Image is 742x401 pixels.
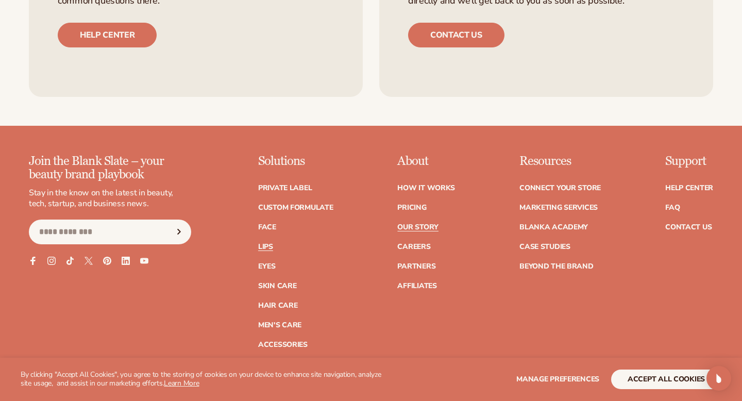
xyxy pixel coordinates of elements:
a: Skin Care [258,282,296,290]
p: By clicking "Accept All Cookies", you agree to the storing of cookies on your device to enhance s... [21,371,387,388]
a: Help Center [665,185,713,192]
div: Open Intercom Messenger [706,366,731,391]
p: Solutions [258,155,333,168]
a: Partners [397,263,435,270]
a: Blanka Academy [519,224,588,231]
p: Join the Blank Slate – your beauty brand playbook [29,155,191,182]
a: Affiliates [397,282,436,290]
a: Our Story [397,224,438,231]
p: Stay in the know on the latest in beauty, tech, startup, and business news. [29,188,191,209]
a: Contact Us [665,224,712,231]
a: Beyond the brand [519,263,594,270]
a: Eyes [258,263,276,270]
button: Manage preferences [516,370,599,389]
a: Pricing [397,204,426,211]
button: accept all cookies [611,370,721,389]
a: Case Studies [519,243,570,250]
a: Accessories [258,341,308,348]
a: Private label [258,185,312,192]
p: Resources [519,155,601,168]
a: Careers [397,243,430,250]
a: Marketing services [519,204,598,211]
a: Learn More [164,378,199,388]
a: Hair Care [258,302,297,309]
p: About [397,155,455,168]
a: Men's Care [258,322,301,329]
a: Face [258,224,276,231]
a: Contact us [408,23,504,47]
a: Custom formulate [258,204,333,211]
button: Subscribe [168,220,191,244]
p: Support [665,155,713,168]
a: Connect your store [519,185,601,192]
a: FAQ [665,204,680,211]
a: Help center [58,23,157,47]
a: Lips [258,243,273,250]
span: Manage preferences [516,374,599,384]
a: How It Works [397,185,455,192]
